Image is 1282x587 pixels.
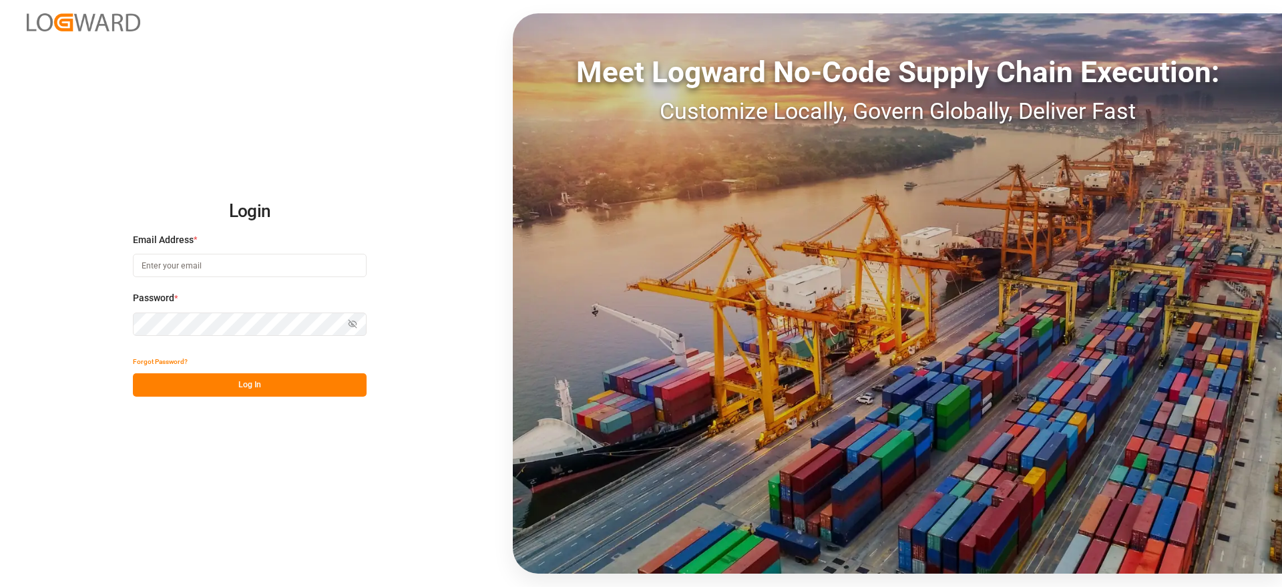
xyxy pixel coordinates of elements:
h2: Login [133,190,367,233]
input: Enter your email [133,254,367,277]
div: Meet Logward No-Code Supply Chain Execution: [513,50,1282,94]
button: Forgot Password? [133,350,188,373]
img: Logward_new_orange.png [27,13,140,31]
span: Email Address [133,233,194,247]
div: Customize Locally, Govern Globally, Deliver Fast [513,94,1282,128]
span: Password [133,291,174,305]
button: Log In [133,373,367,397]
